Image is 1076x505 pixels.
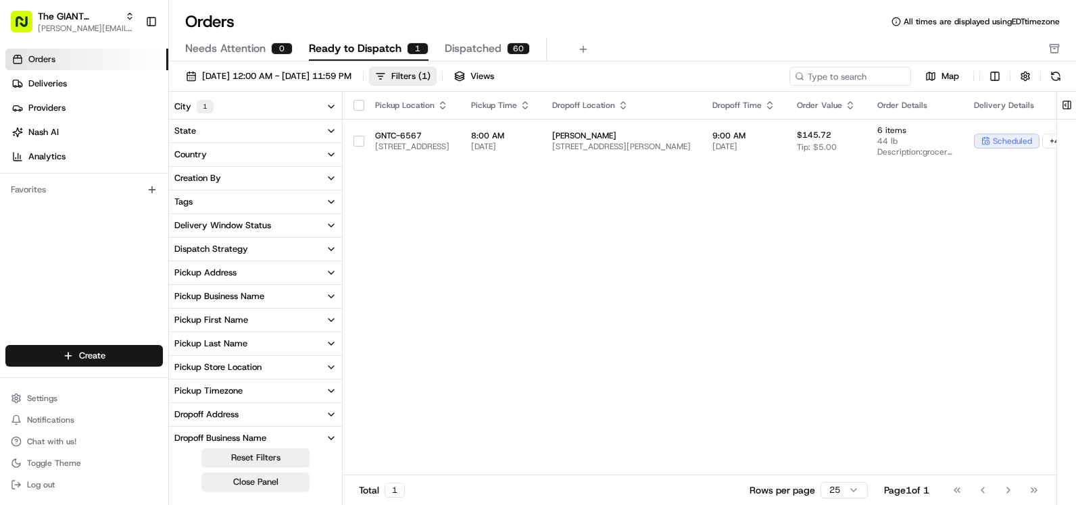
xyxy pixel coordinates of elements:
[375,100,449,111] div: Pickup Location
[79,350,105,362] span: Create
[507,43,530,55] div: 60
[5,410,163,429] button: Notifications
[877,147,952,157] span: Description: grocery bags
[5,97,168,119] a: Providers
[877,100,952,111] div: Order Details
[5,73,168,95] a: Deliveries
[375,141,449,152] span: [STREET_ADDRESS]
[174,196,193,208] div: Tags
[797,142,837,153] span: Tip: $5.00
[27,415,74,425] span: Notifications
[750,483,815,497] p: Rows per page
[174,408,239,421] div: Dropoff Address
[169,261,342,284] button: Pickup Address
[904,16,1060,27] span: All times are displayed using EDT timezone
[309,41,401,57] span: Ready to Dispatch
[712,100,775,111] div: Dropoff Time
[552,100,691,111] div: Dropoff Location
[169,214,342,237] button: Delivery Window Status
[1042,134,1067,149] div: + 4
[169,285,342,308] button: Pickup Business Name
[471,130,531,141] span: 8:00 AM
[884,483,929,497] div: Page 1 of 1
[877,136,952,147] span: 44 lb
[418,70,431,82] span: ( 1 )
[712,141,775,152] span: [DATE]
[174,172,221,184] div: Creation By
[5,49,168,70] a: Orders
[28,53,55,65] span: Orders
[789,67,911,86] input: Type to search
[174,338,247,350] div: Pickup Last Name
[5,454,163,473] button: Toggle Theme
[27,458,81,469] span: Toggle Theme
[197,100,214,113] div: 1
[5,122,168,143] a: Nash AI
[174,219,271,232] div: Delivery Window Status
[169,190,342,213] button: Tags
[448,67,500,86] button: Views
[169,95,342,119] button: City1
[169,403,342,426] button: Dropoff Address
[180,67,358,86] button: [DATE] 12:00 AM - [DATE] 11:59 PM
[169,309,342,331] button: Pickup First Name
[27,436,76,447] span: Chat with us!
[407,43,429,55] div: 1
[169,332,342,355] button: Pickup Last Name
[552,130,691,141] span: [PERSON_NAME]
[797,130,831,140] span: $145.72
[5,179,163,201] div: Favorites
[174,385,243,397] div: Pickup Timezone
[941,70,959,82] span: Map
[5,432,163,451] button: Chat with us!
[5,345,163,367] button: Create
[712,130,775,141] span: 9:00 AM
[38,23,134,34] button: [PERSON_NAME][EMAIL_ADDRESS][PERSON_NAME][DOMAIN_NAME]
[271,43,293,55] div: 0
[993,136,1032,147] span: scheduled
[174,100,214,113] div: City
[5,475,163,494] button: Log out
[38,9,120,23] button: The GIANT Company
[169,119,342,142] button: State
[201,473,310,491] button: Close Panel
[552,141,691,152] span: [STREET_ADDRESS][PERSON_NAME]
[27,479,55,490] span: Log out
[169,167,342,190] button: Creation By
[445,41,502,57] span: Dispatched
[185,11,235,32] h1: Orders
[797,100,856,111] div: Order Value
[169,379,342,402] button: Pickup Timezone
[5,389,163,408] button: Settings
[359,483,405,498] div: Total
[174,290,264,302] div: Pickup Business Name
[28,102,66,114] span: Providers
[471,100,531,111] div: Pickup Time
[1046,67,1065,86] button: Refresh
[169,143,342,166] button: Country
[375,130,449,141] span: GNTC-6567
[185,41,266,57] span: Needs Attention
[202,70,351,82] span: [DATE] 12:00 AM - [DATE] 11:59 PM
[28,78,67,90] span: Deliveries
[916,68,968,84] button: Map
[27,393,57,404] span: Settings
[169,356,342,379] button: Pickup Store Location
[470,70,494,82] span: Views
[385,483,405,498] div: 1
[169,238,342,261] button: Dispatch Strategy
[174,243,248,255] div: Dispatch Strategy
[169,427,342,450] button: Dropoff Business Name
[369,67,437,86] button: Filters(1)
[201,448,310,467] button: Reset Filters
[174,125,196,137] div: State
[28,151,66,163] span: Analytics
[5,146,168,167] a: Analytics
[174,432,266,444] div: Dropoff Business Name
[5,5,140,38] button: The GIANT Company[PERSON_NAME][EMAIL_ADDRESS][PERSON_NAME][DOMAIN_NAME]
[174,149,207,161] div: Country
[471,141,531,152] span: [DATE]
[174,267,237,279] div: Pickup Address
